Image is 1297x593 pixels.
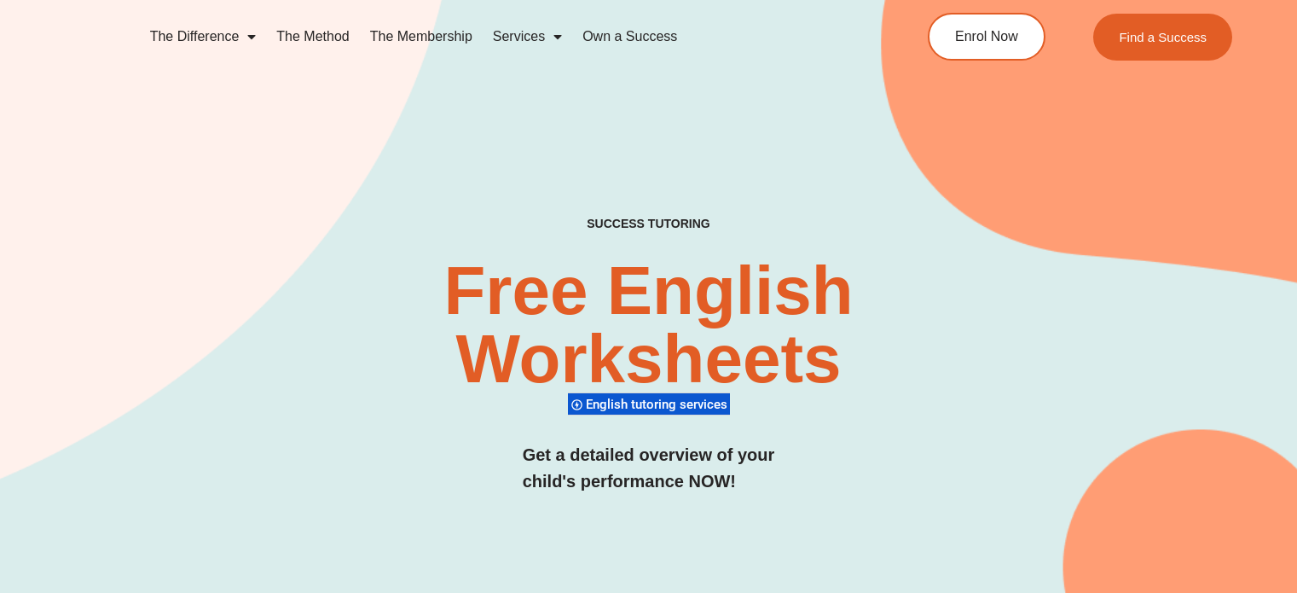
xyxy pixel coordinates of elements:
a: The Method [266,17,359,56]
a: Find a Success [1093,14,1232,61]
h3: Get a detailed overview of your child's performance NOW! [523,442,775,495]
iframe: Chat Widget [1212,511,1297,593]
a: The Membership [360,17,483,56]
a: Own a Success [572,17,687,56]
span: Find a Success [1119,31,1207,44]
span: English tutoring services [586,397,732,412]
span: Enrol Now [955,30,1018,44]
a: Services [483,17,572,56]
a: Enrol Now [928,13,1045,61]
nav: Menu [140,17,861,56]
div: English tutoring services [568,392,730,416]
a: The Difference [140,17,267,56]
h2: Free English Worksheets​ [263,257,1034,393]
h4: SUCCESS TUTORING​ [476,217,821,231]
